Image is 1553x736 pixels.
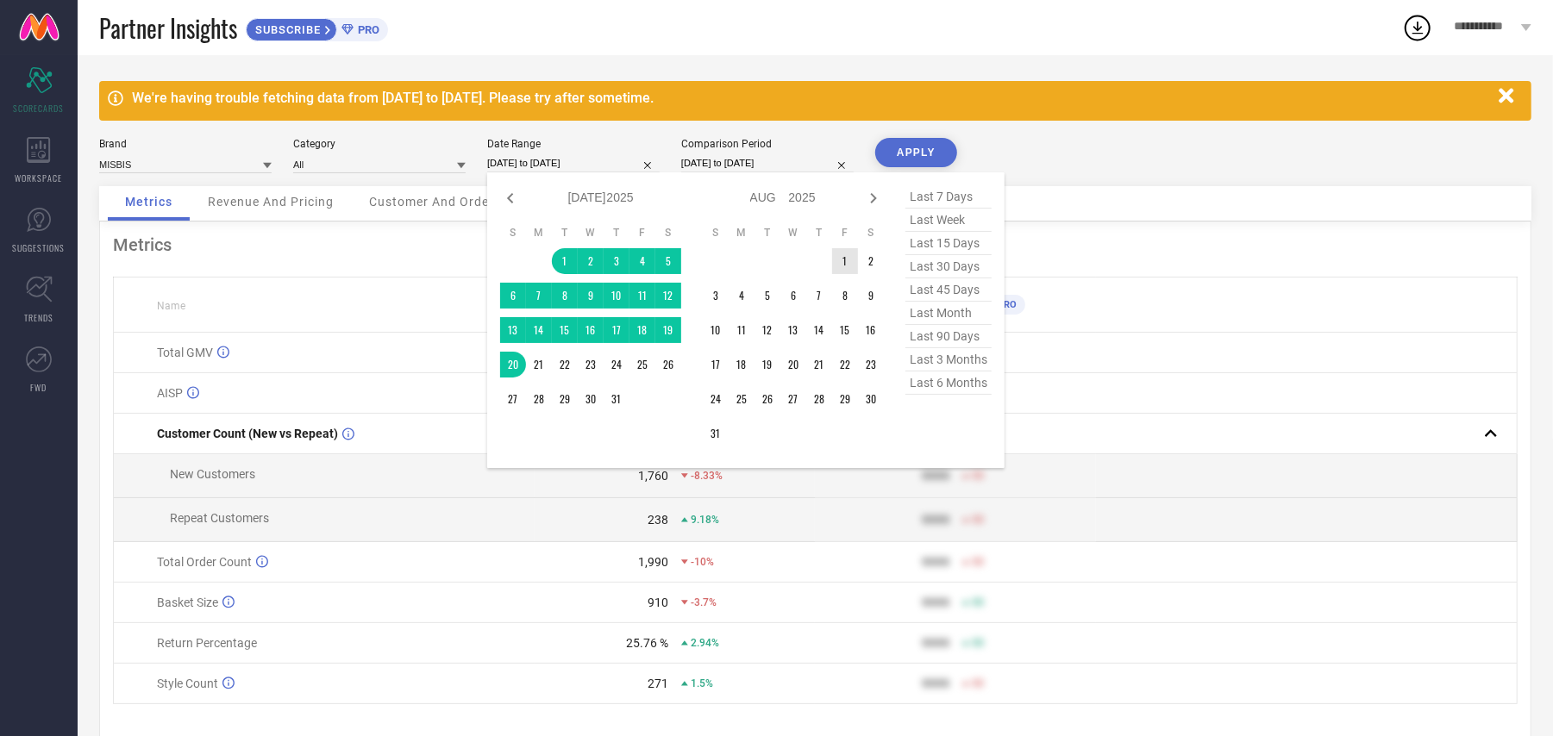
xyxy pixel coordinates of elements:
[487,138,660,150] div: Date Range
[703,352,729,377] td: Sun Aug 17 2025
[922,555,949,569] div: 9999
[655,283,681,309] td: Sat Jul 12 2025
[655,226,681,240] th: Saturday
[703,317,729,343] td: Sun Aug 10 2025
[500,283,526,309] td: Sun Jul 06 2025
[626,636,668,650] div: 25.76 %
[132,90,1490,106] div: We're having trouble fetching data from [DATE] to [DATE]. Please try after sometime.
[729,283,755,309] td: Mon Aug 04 2025
[354,23,379,36] span: PRO
[578,283,604,309] td: Wed Jul 09 2025
[293,138,466,150] div: Category
[526,283,552,309] td: Mon Jul 07 2025
[905,185,992,209] span: last 7 days
[629,283,655,309] td: Fri Jul 11 2025
[806,317,832,343] td: Thu Aug 14 2025
[832,386,858,412] td: Fri Aug 29 2025
[208,195,334,209] span: Revenue And Pricing
[691,556,714,568] span: -10%
[780,352,806,377] td: Wed Aug 20 2025
[526,386,552,412] td: Mon Jul 28 2025
[655,317,681,343] td: Sat Jul 19 2025
[157,555,252,569] span: Total Order Count
[922,469,949,483] div: 9999
[905,209,992,232] span: last week
[832,248,858,274] td: Fri Aug 01 2025
[922,513,949,527] div: 9999
[729,352,755,377] td: Mon Aug 18 2025
[526,317,552,343] td: Mon Jul 14 2025
[526,226,552,240] th: Monday
[905,325,992,348] span: last 90 days
[552,352,578,377] td: Tue Jul 22 2025
[99,10,237,46] span: Partner Insights
[500,386,526,412] td: Sun Jul 27 2025
[500,188,521,209] div: Previous month
[170,511,269,525] span: Repeat Customers
[1402,12,1433,43] div: Open download list
[578,317,604,343] td: Wed Jul 16 2025
[99,138,272,150] div: Brand
[487,154,660,172] input: Select date range
[638,469,668,483] div: 1,760
[604,352,629,377] td: Thu Jul 24 2025
[526,352,552,377] td: Mon Jul 21 2025
[972,470,984,482] span: 50
[113,234,1518,255] div: Metrics
[629,226,655,240] th: Friday
[875,138,957,167] button: APPLY
[858,248,884,274] td: Sat Aug 02 2025
[638,555,668,569] div: 1,990
[655,352,681,377] td: Sat Jul 26 2025
[552,226,578,240] th: Tuesday
[972,556,984,568] span: 50
[691,470,723,482] span: -8.33%
[648,513,668,527] div: 238
[755,283,780,309] td: Tue Aug 05 2025
[729,317,755,343] td: Mon Aug 11 2025
[905,255,992,278] span: last 30 days
[157,346,213,359] span: Total GMV
[157,596,218,609] span: Basket Size
[703,386,729,412] td: Sun Aug 24 2025
[157,677,218,690] span: Style Count
[703,226,729,240] th: Sunday
[858,386,884,412] td: Sat Aug 30 2025
[157,386,183,400] span: AISP
[755,317,780,343] td: Tue Aug 12 2025
[858,352,884,377] td: Sat Aug 23 2025
[246,14,388,41] a: SUBSCRIBEPRO
[858,226,884,240] th: Saturday
[170,467,255,481] span: New Customers
[806,386,832,412] td: Thu Aug 28 2025
[578,226,604,240] th: Wednesday
[832,226,858,240] th: Friday
[629,352,655,377] td: Fri Jul 25 2025
[681,154,854,172] input: Select comparison period
[604,317,629,343] td: Thu Jul 17 2025
[157,300,185,312] span: Name
[780,283,806,309] td: Wed Aug 06 2025
[780,386,806,412] td: Wed Aug 27 2025
[806,226,832,240] th: Thursday
[691,637,719,649] span: 2.94%
[905,371,992,395] span: last 6 months
[655,248,681,274] td: Sat Jul 05 2025
[247,23,325,36] span: SUBSCRIBE
[922,596,949,609] div: 9999
[24,311,53,324] span: TRENDS
[922,636,949,650] div: 9999
[703,283,729,309] td: Sun Aug 03 2025
[755,386,780,412] td: Tue Aug 26 2025
[691,677,713,689] span: 1.5%
[993,299,1017,310] span: PRO
[972,596,984,608] span: 50
[578,248,604,274] td: Wed Jul 02 2025
[905,348,992,371] span: last 3 months
[648,596,668,609] div: 910
[552,386,578,412] td: Tue Jul 29 2025
[832,352,858,377] td: Fri Aug 22 2025
[552,248,578,274] td: Tue Jul 01 2025
[755,226,780,240] th: Tuesday
[578,352,604,377] td: Wed Jul 23 2025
